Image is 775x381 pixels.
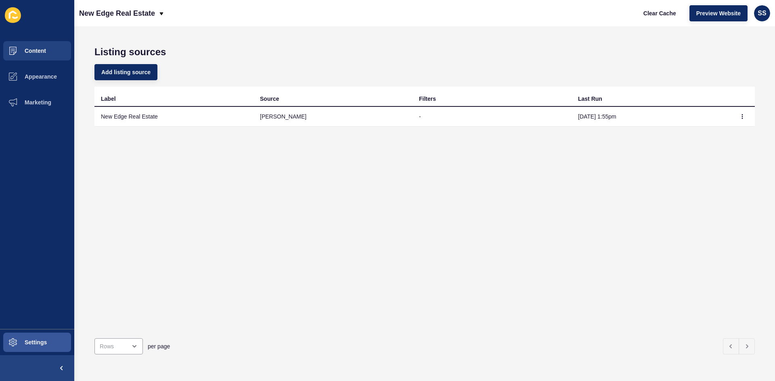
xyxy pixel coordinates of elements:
[94,338,143,354] div: open menu
[572,107,731,127] td: [DATE] 1:55pm
[148,342,170,350] span: per page
[94,107,253,127] td: New Edge Real Estate
[101,95,116,103] div: Label
[696,9,741,17] span: Preview Website
[419,95,436,103] div: Filters
[637,5,683,21] button: Clear Cache
[413,107,572,127] td: -
[758,9,766,17] span: SS
[643,9,676,17] span: Clear Cache
[578,95,602,103] div: Last Run
[260,95,279,103] div: Source
[101,68,151,76] span: Add listing source
[253,107,413,127] td: [PERSON_NAME]
[689,5,748,21] button: Preview Website
[94,64,157,80] button: Add listing source
[79,3,155,23] p: New Edge Real Estate
[94,46,755,58] h1: Listing sources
